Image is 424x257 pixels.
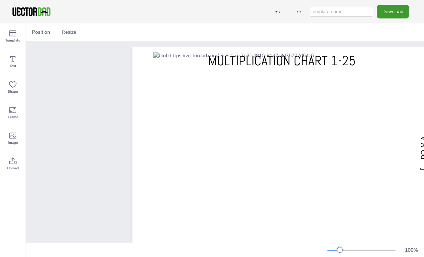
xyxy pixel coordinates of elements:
span: Frame [8,114,18,120]
span: Upload [7,165,19,171]
span: Text [10,63,16,69]
button: Resize [59,27,79,38]
span: Shape [8,89,18,94]
button: Download [377,5,409,18]
span: Template [5,38,20,43]
span: Image [8,140,18,146]
div: 100 % [403,247,420,253]
span: Position [31,29,51,35]
img: VectorDad-1.png [11,6,51,17]
input: template name [310,7,373,17]
span: MULTIPLICATION CHART 1-25 [208,52,356,69]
